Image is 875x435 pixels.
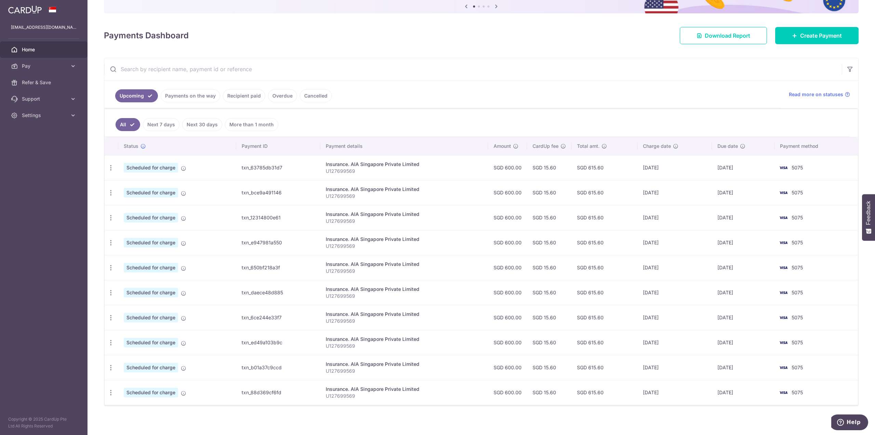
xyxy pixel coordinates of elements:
[643,143,671,150] span: Charge date
[326,243,483,250] p: U127699569
[712,230,775,255] td: [DATE]
[527,255,571,280] td: SGD 15.60
[236,230,320,255] td: txn_e947981a550
[792,265,803,270] span: 5075
[789,91,850,98] a: Read more on statuses
[225,118,278,131] a: More than 1 month
[637,230,712,255] td: [DATE]
[11,24,77,31] p: [EMAIL_ADDRESS][DOMAIN_NAME]
[862,194,875,241] button: Feedback - Show survey
[712,305,775,330] td: [DATE]
[637,255,712,280] td: [DATE]
[143,118,179,131] a: Next 7 days
[236,137,320,155] th: Payment ID
[326,261,483,268] div: Insurance. AIA Singapore Private Limited
[326,211,483,218] div: Insurance. AIA Singapore Private Limited
[182,118,222,131] a: Next 30 days
[831,414,868,432] iframe: Opens a widget where you can find more information
[712,380,775,405] td: [DATE]
[775,137,858,155] th: Payment method
[124,188,178,197] span: Scheduled for charge
[326,361,483,368] div: Insurance. AIA Singapore Private Limited
[488,280,527,305] td: SGD 600.00
[800,31,842,40] span: Create Payment
[124,163,178,172] span: Scheduled for charge
[527,155,571,180] td: SGD 15.60
[494,143,511,150] span: Amount
[571,155,637,180] td: SGD 615.60
[637,305,712,330] td: [DATE]
[777,189,790,197] img: Bank Card
[326,386,483,393] div: Insurance. AIA Singapore Private Limited
[236,305,320,330] td: txn_6ce244e33f7
[22,112,67,119] span: Settings
[124,143,138,150] span: Status
[488,305,527,330] td: SGD 600.00
[533,143,558,150] span: CardUp fee
[124,338,178,347] span: Scheduled for charge
[300,89,332,102] a: Cancelled
[326,368,483,374] p: U127699569
[236,180,320,205] td: txn_bce9a491146
[527,280,571,305] td: SGD 15.60
[22,46,67,53] span: Home
[326,318,483,324] p: U127699569
[571,230,637,255] td: SGD 615.60
[777,363,790,372] img: Bank Card
[22,79,67,86] span: Refer & Save
[792,315,803,320] span: 5075
[223,89,265,102] a: Recipient paid
[104,58,842,80] input: Search by recipient name, payment id or reference
[326,286,483,293] div: Insurance. AIA Singapore Private Limited
[777,239,790,247] img: Bank Card
[488,155,527,180] td: SGD 600.00
[124,363,178,372] span: Scheduled for charge
[775,27,859,44] a: Create Payment
[22,95,67,102] span: Support
[571,180,637,205] td: SGD 615.60
[712,205,775,230] td: [DATE]
[777,164,790,172] img: Bank Card
[124,213,178,222] span: Scheduled for charge
[712,355,775,380] td: [DATE]
[637,155,712,180] td: [DATE]
[527,180,571,205] td: SGD 15.60
[792,290,803,295] span: 5075
[777,214,790,222] img: Bank Card
[161,89,220,102] a: Payments on the way
[236,205,320,230] td: txn_12314800e61
[571,380,637,405] td: SGD 615.60
[326,168,483,175] p: U127699569
[124,388,178,397] span: Scheduled for charge
[326,311,483,318] div: Insurance. AIA Singapore Private Limited
[488,180,527,205] td: SGD 600.00
[124,313,178,322] span: Scheduled for charge
[527,205,571,230] td: SGD 15.60
[637,355,712,380] td: [DATE]
[712,155,775,180] td: [DATE]
[488,330,527,355] td: SGD 600.00
[571,255,637,280] td: SGD 615.60
[527,330,571,355] td: SGD 15.60
[705,31,750,40] span: Download Report
[488,230,527,255] td: SGD 600.00
[104,29,189,42] h4: Payments Dashboard
[115,89,158,102] a: Upcoming
[326,186,483,193] div: Insurance. AIA Singapore Private Limited
[571,355,637,380] td: SGD 615.60
[712,280,775,305] td: [DATE]
[637,280,712,305] td: [DATE]
[124,263,178,272] span: Scheduled for charge
[792,215,803,220] span: 5075
[236,280,320,305] td: txn_daece48d885
[637,330,712,355] td: [DATE]
[124,238,178,247] span: Scheduled for charge
[792,165,803,170] span: 5075
[865,201,872,225] span: Feedback
[236,355,320,380] td: txn_b01a37c9ccd
[577,143,600,150] span: Total amt.
[637,380,712,405] td: [DATE]
[792,240,803,245] span: 5075
[236,155,320,180] td: txn_63785db31d7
